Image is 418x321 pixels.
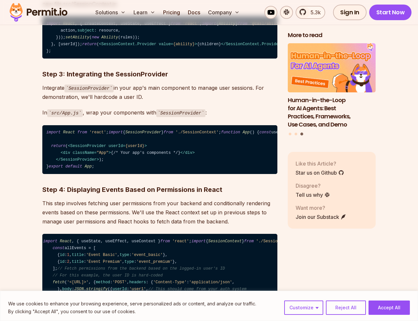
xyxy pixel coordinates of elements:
[159,42,171,47] span: value
[46,144,195,162] span: {/* Your app's components */}
[296,191,330,199] a: Tell us why
[295,133,297,135] button: Go to slide 2
[160,239,170,244] span: from
[61,157,96,162] span: SessionProvider
[326,301,366,315] button: Reject All
[289,133,291,135] button: Go to slide 1
[47,109,83,117] code: src/App.js
[101,42,156,47] span: SessionContext.Provider
[67,260,69,264] span: 2
[185,6,203,19] a: Docs
[208,239,242,244] span: SessionContext
[62,287,72,291] span: body
[7,1,70,23] img: Permit logo
[77,130,87,135] span: from
[175,130,218,135] span: './SessionContext'
[67,280,89,285] span: '<[URL]>'
[131,6,158,19] button: Learn
[63,21,75,26] span: React
[86,287,108,291] span: stringify
[172,239,189,244] span: 'react'
[51,144,65,148] span: return
[92,35,99,40] span: new
[77,28,94,33] span: subject
[183,21,199,26] span: 'react'
[49,164,63,169] span: export
[53,273,163,278] span: // For this example, the user ID is hard-coded
[56,157,99,162] span: </ >
[120,253,129,257] span: type
[205,6,242,19] button: Company
[74,287,84,291] span: JSON
[60,260,65,264] span: id
[132,253,163,257] span: 'event_basic'
[96,280,110,285] span: method
[42,16,277,59] code: , { createContext, useState, useEffect } ; { } ; { getUserById } ; = (); = ( ) => { [ability, set...
[42,70,168,78] strong: Step 3: Integrating the SessionProvider
[108,130,123,135] span: import
[173,42,195,47] span: {ability}
[189,280,232,285] span: 'application/json'
[46,21,61,26] span: import
[101,35,118,40] span: Ability
[73,151,94,155] span: className
[42,125,277,174] code: ; { } ; ( ) { userId = ; ( ); } ;
[63,130,75,135] span: React
[296,182,330,190] p: Disagree?
[288,43,376,129] li: 3 of 3
[125,130,161,135] span: SessionProvider
[53,280,65,285] span: fetch
[108,144,123,148] span: userId
[64,85,114,92] code: SessionProvider
[296,204,346,212] p: Want more?
[136,260,172,264] span: 'event_premium'
[112,280,127,285] span: 'POST'
[129,280,146,285] span: headers
[296,213,346,221] a: Join our Substack
[68,144,147,148] span: < = >
[171,21,180,26] span: from
[70,144,106,148] span: SessionProvider
[284,301,323,315] button: Customize
[112,287,127,291] span: userId
[43,239,57,244] span: import
[288,31,376,39] h2: More to read
[164,130,173,135] span: from
[46,130,61,135] span: import
[296,169,344,177] a: Star us on Github
[60,253,65,257] span: id
[8,300,256,308] p: We use cookies to enhance your browsing experience, serve personalized ads or content, and analyz...
[219,21,235,26] span: Ability
[288,43,376,137] div: Posts
[60,239,72,244] span: React
[156,109,205,117] code: SessionProvider
[226,42,281,47] span: SessionContext.Provider
[202,21,216,26] span: import
[8,308,256,315] p: By clicking "Accept All", you consent to our use of cookies.
[65,164,82,169] span: default
[243,130,250,135] span: App
[129,287,146,291] span: 'user1'
[296,160,344,167] p: Like this Article?
[90,130,106,135] span: 'react'
[42,186,222,194] strong: Step 4: Displaying Events Based on Permissions in React
[93,6,128,19] button: Solutions
[256,239,299,244] span: './SessionContext'
[180,151,195,155] span: </ >
[153,280,187,285] span: 'Content-Type'
[288,96,376,128] h3: Human-in-the-Loop for AI Agents: Best Practices, Frameworks, Use Cases, and Demo
[259,130,272,135] span: const
[288,43,376,129] a: Human-in-the-Loop for AI Agents: Best Practices, Frameworks, Use Cases, and DemoHuman-in-the-Loop...
[72,260,84,264] span: title
[97,151,109,155] span: "App"
[53,246,65,250] span: const
[124,260,134,264] span: type
[42,83,277,102] p: Integrate in your app's main component to manage user sessions. For demonstration, we'll hardcode...
[333,5,367,20] a: Sign In
[86,260,122,264] span: 'Event Premium'
[42,108,277,117] p: In , wrap your components with :
[185,151,192,155] span: div
[296,6,325,19] a: 5.3k
[369,301,410,315] button: Accept All
[300,133,303,136] button: Go to slide 3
